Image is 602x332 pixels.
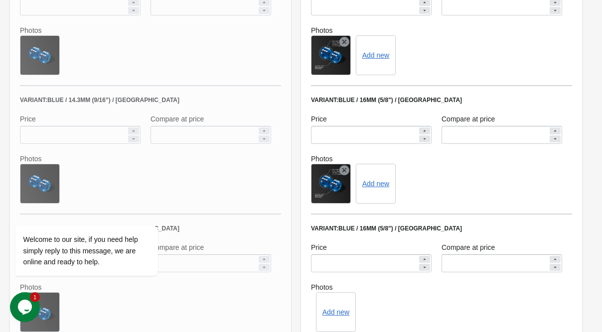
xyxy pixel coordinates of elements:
div: Variant: Blue / 16mm (5/8") / [GEOGRAPHIC_DATA] [311,96,572,104]
label: Photos [311,154,572,164]
label: Photos [311,25,572,35]
iframe: chat widget [10,136,189,287]
iframe: chat widget [10,292,42,322]
label: Compare at price [442,242,495,252]
label: Compare at price [442,114,495,124]
button: Add new [362,51,389,59]
label: Price [311,114,327,124]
